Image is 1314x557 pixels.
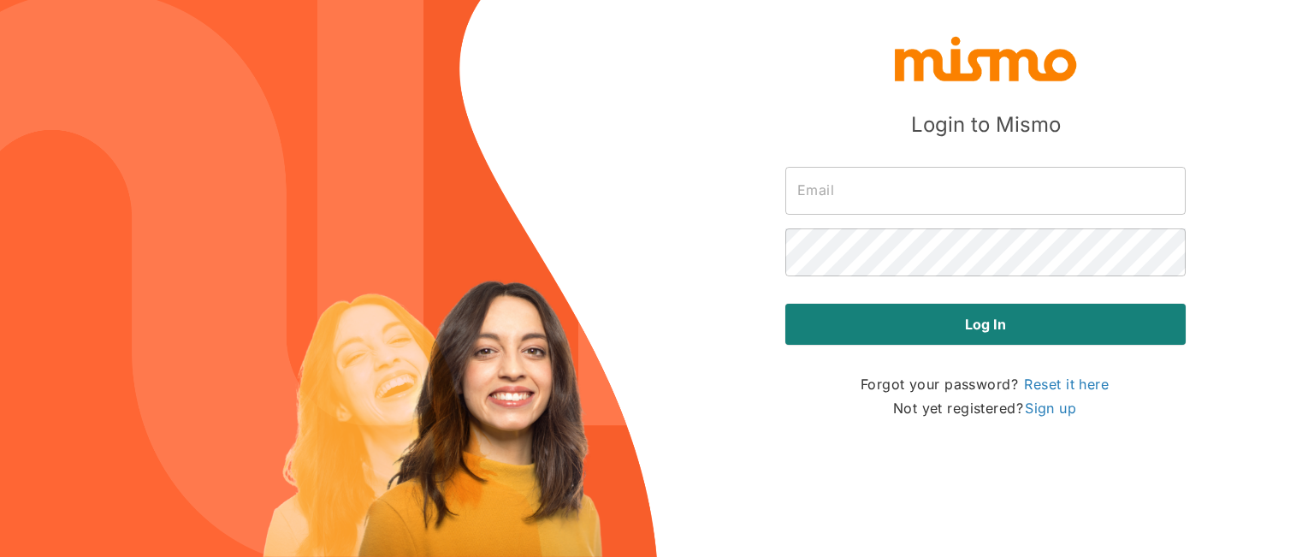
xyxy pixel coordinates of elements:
[911,111,1061,139] h5: Login to Mismo
[785,167,1186,215] input: Email
[861,372,1110,396] p: Forgot your password?
[893,396,1078,420] p: Not yet registered?
[1023,398,1078,418] a: Sign up
[891,33,1080,84] img: logo
[1022,374,1110,394] a: Reset it here
[785,304,1186,345] button: Log in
